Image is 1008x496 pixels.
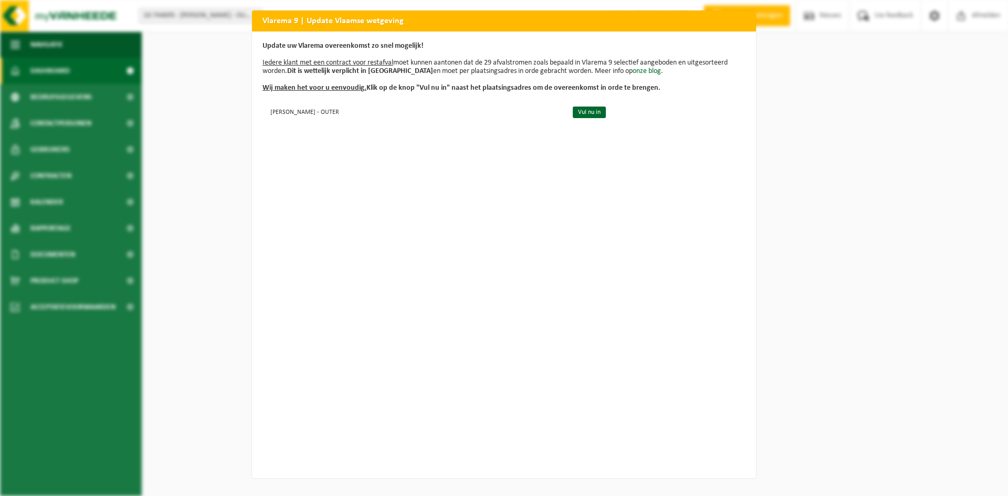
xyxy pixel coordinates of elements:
b: Dit is wettelijk verplicht in [GEOGRAPHIC_DATA] [287,67,433,75]
a: Vul nu in [573,107,606,118]
a: onze blog. [633,67,663,75]
p: moet kunnen aantonen dat de 29 afvalstromen zoals bepaald in Vlarema 9 selectief aangeboden en ui... [262,42,745,92]
h2: Vlarema 9 | Update Vlaamse wetgeving [252,10,756,30]
b: Update uw Vlarema overeenkomst zo snel mogelijk! [262,42,424,50]
b: Klik op de knop "Vul nu in" naast het plaatsingsadres om de overeenkomst in orde te brengen. [262,84,660,92]
u: Wij maken het voor u eenvoudig. [262,84,366,92]
u: Iedere klant met een contract voor restafval [262,59,393,67]
td: [PERSON_NAME] - OUTER [262,103,564,120]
